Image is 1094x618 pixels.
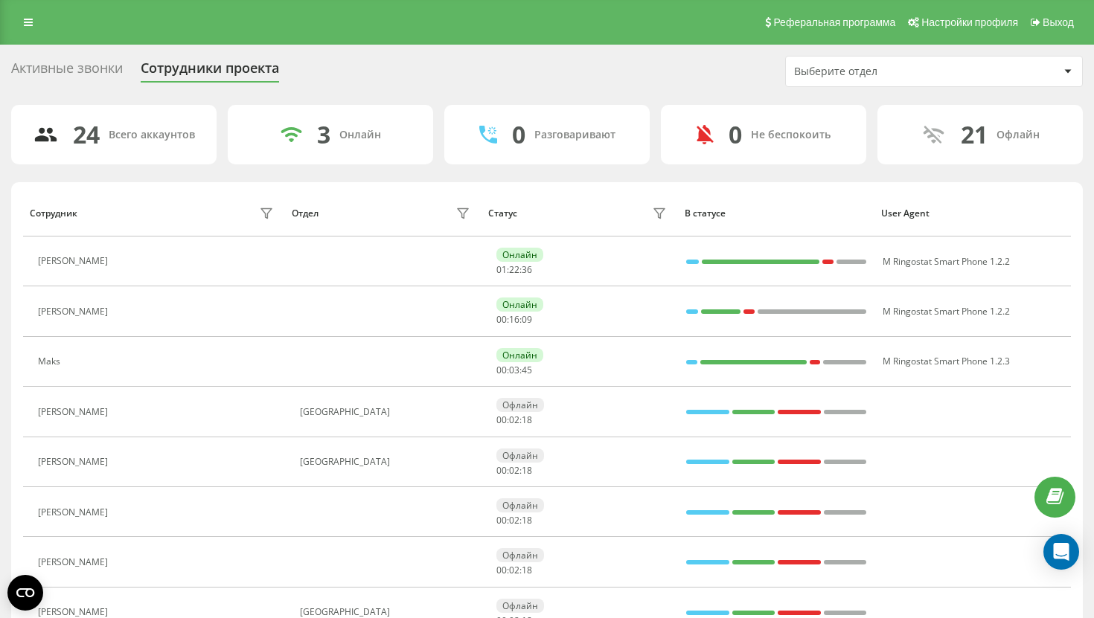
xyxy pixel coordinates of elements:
span: 02 [509,413,519,426]
div: Выберите отдел [794,65,972,78]
span: 00 [496,564,507,576]
span: Реферальная программа [773,16,895,28]
div: В статусе [685,208,867,219]
div: [PERSON_NAME] [38,256,112,266]
div: : : [496,265,532,275]
div: Open Intercom Messenger [1043,534,1079,570]
div: : : [496,315,532,325]
span: Настройки профиля [921,16,1018,28]
div: Отдел [292,208,319,219]
div: 0 [512,120,525,149]
span: 36 [522,263,532,276]
button: Open CMP widget [7,575,43,611]
div: [GEOGRAPHIC_DATA] [300,407,473,417]
span: 00 [496,514,507,527]
span: 02 [509,464,519,477]
div: 24 [73,120,100,149]
div: : : [496,365,532,376]
span: 02 [509,564,519,576]
span: 16 [509,313,519,326]
span: 00 [496,313,507,326]
span: 18 [522,564,532,576]
div: Офлайн [997,129,1040,141]
div: Офлайн [496,599,544,613]
span: M Ringostat Smart Phone 1.2.2 [883,305,1010,318]
div: Офлайн [496,498,544,512]
div: 21 [961,120,988,149]
div: [GEOGRAPHIC_DATA] [300,607,473,617]
div: Сотрудники проекта [141,60,279,83]
div: Онлайн [496,248,543,262]
span: 01 [496,263,507,276]
span: 09 [522,313,532,326]
span: M Ringostat Smart Phone 1.2.3 [883,355,1010,367]
span: 00 [496,464,507,477]
div: Maks [38,356,64,367]
div: Офлайн [496,398,544,412]
div: : : [496,415,532,425]
span: 03 [509,364,519,376]
div: Офлайн [496,448,544,463]
div: Статус [488,208,517,219]
div: [GEOGRAPHIC_DATA] [300,457,473,467]
div: Онлайн [496,297,543,312]
div: Онлайн [339,129,381,141]
span: 00 [496,413,507,426]
div: : : [496,515,532,526]
div: Всего аккаунтов [109,129,195,141]
div: [PERSON_NAME] [38,507,112,518]
div: [PERSON_NAME] [38,607,112,617]
div: : : [496,565,532,576]
div: Сотрудник [30,208,77,219]
span: M Ringostat Smart Phone 1.2.2 [883,255,1010,268]
div: [PERSON_NAME] [38,557,112,567]
div: [PERSON_NAME] [38,457,112,467]
span: 22 [509,263,519,276]
span: 18 [522,514,532,527]
div: 0 [729,120,742,149]
div: 3 [317,120,330,149]
div: [PERSON_NAME] [38,407,112,417]
div: Офлайн [496,548,544,562]
div: Не беспокоить [751,129,831,141]
div: User Agent [881,208,1063,219]
span: 02 [509,514,519,527]
span: 00 [496,364,507,376]
div: Активные звонки [11,60,123,83]
span: Выход [1043,16,1074,28]
div: : : [496,466,532,476]
div: [PERSON_NAME] [38,306,112,317]
div: Разговаривают [534,129,615,141]
span: 18 [522,413,532,426]
span: 18 [522,464,532,477]
span: 45 [522,364,532,376]
div: Онлайн [496,348,543,362]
